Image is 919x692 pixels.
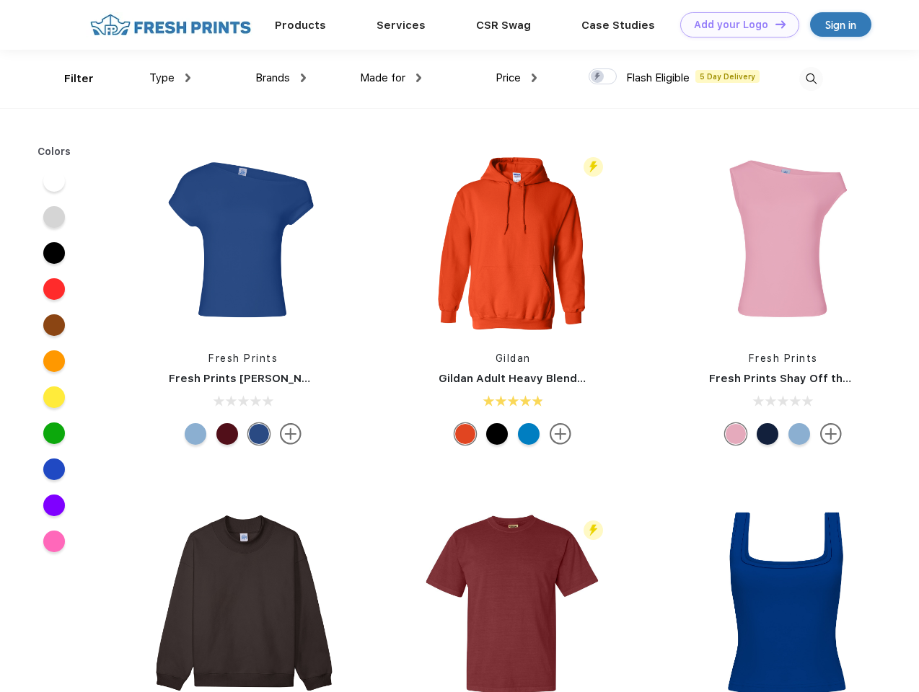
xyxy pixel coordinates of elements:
a: CSR Swag [476,19,531,32]
img: dropdown.png [532,74,537,82]
a: Sign in [810,12,871,37]
img: more.svg [550,423,571,445]
span: Price [496,71,521,84]
a: Fresh Prints [208,352,278,364]
div: Filter [64,71,94,87]
div: Sapphire [518,423,540,445]
img: func=resize&h=266 [417,145,609,337]
span: 5 Day Delivery [695,70,760,83]
div: Light Pink [725,423,747,445]
a: Fresh Prints [PERSON_NAME] Off the Shoulder Top [169,372,449,385]
img: flash_active_toggle.svg [584,520,603,540]
span: Type [149,71,175,84]
a: Products [275,19,326,32]
div: Black [486,423,508,445]
span: Brands [255,71,290,84]
a: Gildan [496,352,531,364]
img: fo%20logo%202.webp [86,12,255,37]
span: Made for [360,71,405,84]
img: func=resize&h=266 [147,145,339,337]
img: dropdown.png [416,74,421,82]
div: Light Blue [185,423,206,445]
a: Gildan Adult Heavy Blend 8 Oz. 50/50 Hooded Sweatshirt [439,372,754,385]
img: more.svg [280,423,302,445]
div: Add your Logo [694,19,768,31]
div: True Blue [248,423,270,445]
img: desktop_search.svg [799,67,823,91]
img: func=resize&h=266 [687,145,879,337]
img: more.svg [820,423,842,445]
img: DT [775,20,786,28]
div: Light Blue [788,423,810,445]
div: Colors [27,144,82,159]
span: Flash Eligible [626,71,690,84]
a: Services [377,19,426,32]
a: Fresh Prints [749,352,818,364]
div: Sign in [825,17,856,33]
div: Burgundy [216,423,238,445]
img: dropdown.png [301,74,306,82]
div: Navy [757,423,778,445]
img: flash_active_toggle.svg [584,157,603,177]
img: dropdown.png [185,74,190,82]
div: Orange [454,423,476,445]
